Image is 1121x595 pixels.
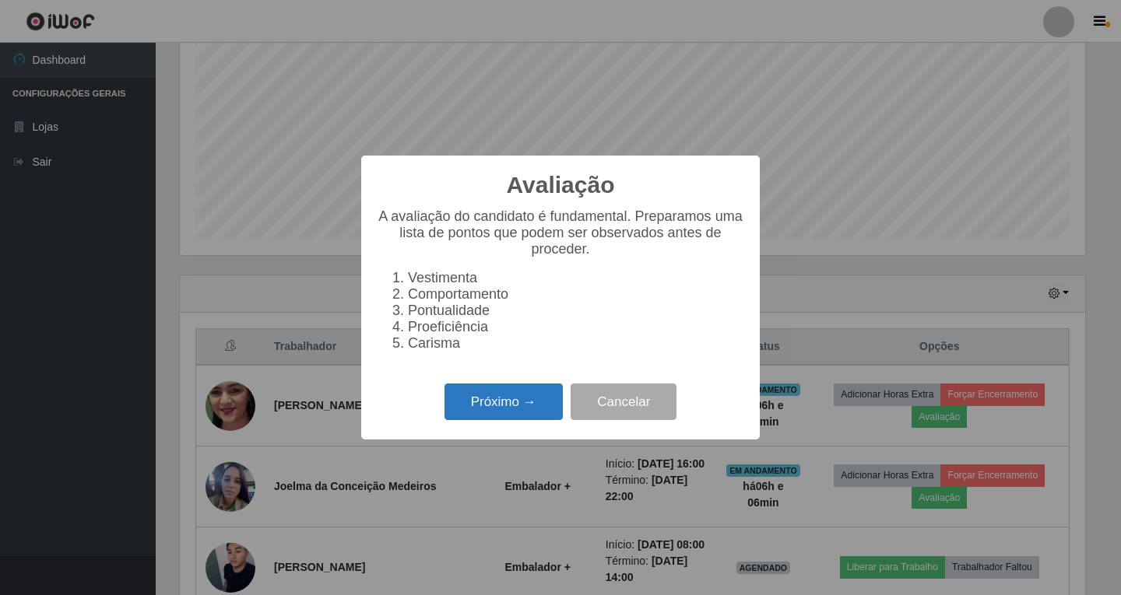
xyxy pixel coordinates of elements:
[408,319,744,335] li: Proeficiência
[408,286,744,303] li: Comportamento
[408,303,744,319] li: Pontualidade
[408,335,744,352] li: Carisma
[445,383,563,420] button: Próximo →
[507,171,615,199] h2: Avaliação
[408,270,744,286] li: Vestimenta
[377,208,744,257] p: A avaliação do candidato é fundamental. Preparamos uma lista de pontos que podem ser observados a...
[571,383,676,420] button: Cancelar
